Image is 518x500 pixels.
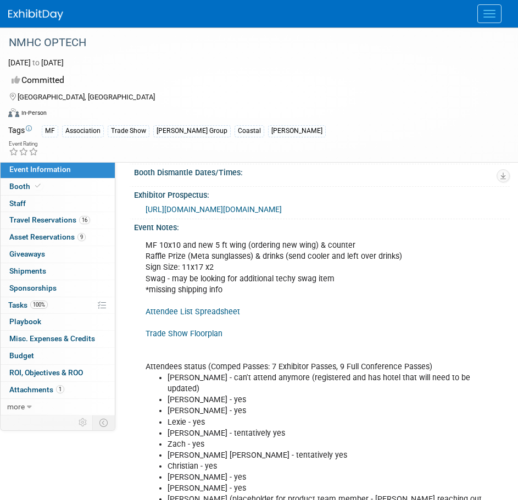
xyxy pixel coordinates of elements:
[9,249,45,258] span: Giveaways
[1,196,115,212] a: Staff
[8,125,32,137] td: Tags
[9,368,83,377] span: ROI, Objectives & ROO
[1,212,115,229] a: Travel Reservations16
[7,402,25,411] span: more
[1,382,115,398] a: Attachments1
[9,385,64,394] span: Attachments
[235,125,264,137] div: Coastal
[9,165,71,174] span: Event Information
[8,58,64,67] span: [DATE] [DATE]
[168,395,483,405] li: [PERSON_NAME] - yes
[1,365,115,381] a: ROI, Objectives & ROO
[134,187,510,201] div: Exhibitor Prospectus:
[168,405,483,416] li: [PERSON_NAME] - yes
[42,125,58,137] div: MF
[134,219,510,233] div: Event Notes:
[146,329,222,338] a: Trade Show Floorplan
[8,301,48,309] span: Tasks
[5,33,496,53] div: NMHC OPTECH
[77,233,86,241] span: 9
[1,331,115,347] a: Misc. Expenses & Credits
[9,232,86,241] span: Asset Reservations
[9,141,38,147] div: Event Rating
[146,205,282,214] a: [URL][DOMAIN_NAME][DOMAIN_NAME]
[168,439,483,450] li: Zach - yes
[134,164,510,178] div: Booth Dismantle Dates/Times:
[168,373,483,395] li: [PERSON_NAME] - can't attend anymore (registered and has hotel that will need to be updated)
[30,301,48,309] span: 100%
[79,216,90,224] span: 16
[153,125,231,137] div: [PERSON_NAME] Group
[8,108,19,117] img: Format-Inperson.png
[9,199,26,208] span: Staff
[1,348,115,364] a: Budget
[168,483,483,494] li: [PERSON_NAME] - yes
[9,334,95,343] span: Misc. Expenses & Credits
[168,428,483,439] li: [PERSON_NAME] - tentatively yes
[9,266,46,275] span: Shipments
[9,317,41,326] span: Playbook
[93,415,115,430] td: Toggle Event Tabs
[146,307,240,316] a: Attendee List Spreadsheet
[18,93,155,101] span: [GEOGRAPHIC_DATA], [GEOGRAPHIC_DATA]
[8,9,63,20] img: ExhibitDay
[9,284,57,292] span: Sponsorships
[9,182,43,191] span: Booth
[1,297,115,314] a: Tasks100%
[168,417,483,428] li: Lexie - yes
[35,183,41,189] i: Booth reservation complete
[56,385,64,393] span: 1
[1,314,115,330] a: Playbook
[8,107,504,123] div: Event Format
[1,280,115,297] a: Sponsorships
[62,125,104,137] div: Association
[108,125,149,137] div: Trade Show
[9,215,90,224] span: Travel Reservations
[74,415,93,430] td: Personalize Event Tab Strip
[1,229,115,246] a: Asset Reservations9
[1,399,115,415] a: more
[1,162,115,178] a: Event Information
[168,450,483,461] li: [PERSON_NAME] [PERSON_NAME] - tentatively yes
[1,263,115,280] a: Shipments
[1,246,115,263] a: Giveaways
[168,472,483,483] li: [PERSON_NAME] - yes
[477,4,502,23] button: Menu
[8,71,496,90] div: Committed
[9,351,34,360] span: Budget
[31,58,41,67] span: to
[168,461,483,472] li: Christian - yes
[268,125,326,137] div: [PERSON_NAME]
[1,179,115,195] a: Booth
[21,109,47,117] div: In-Person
